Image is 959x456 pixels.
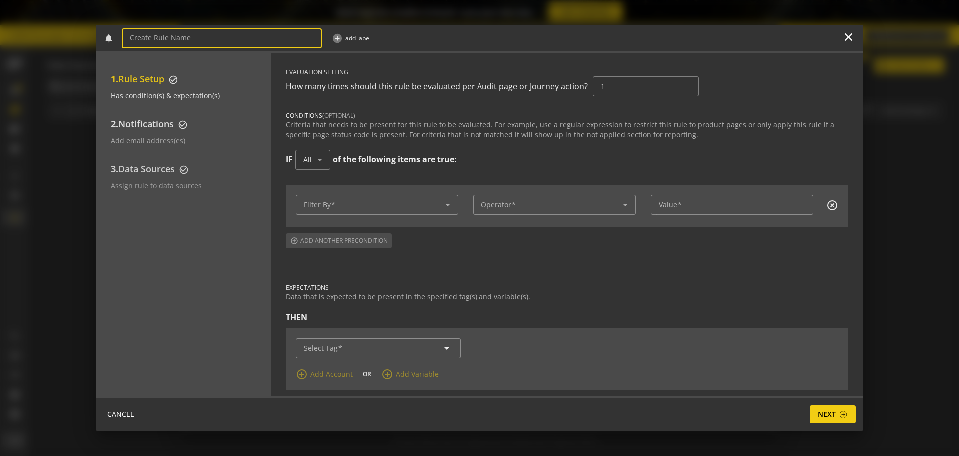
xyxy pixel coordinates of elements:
span: Next [818,405,836,423]
span: 1. [111,73,118,85]
button: CANCEL [103,405,138,423]
span: THEN [286,312,307,323]
mat-icon: add_circle [332,33,343,44]
span: All [303,155,312,164]
mat-label: Filter By [304,200,331,209]
mat-label: Operator [481,200,511,209]
span: (OPTIONAL) [322,111,355,120]
div: Criteria that needs to be present for this rule to be evaluated. For example, use a regular expre... [286,120,848,140]
button: Next [810,405,856,423]
div: Assign rule to data sources [111,181,261,191]
span: CANCEL [107,405,134,423]
div: Has condition(s) & expectation(s) [111,91,261,101]
span: 2. [111,118,118,130]
span: IF [286,154,293,165]
div: Add email address(es) [111,136,261,146]
input: Create Rule Name [130,34,314,42]
span: of the following items are true: [333,154,457,165]
mat-label: Value [659,200,677,209]
mat-icon: arrow_drop_down [441,342,453,354]
op-modal-header-base: Rule [96,25,863,53]
div: EVALUATION SETTING [286,68,848,76]
mat-icon: highlight_off [826,199,838,211]
div: Data that is expected to be present in the specified tag(s) and variable(s). [286,292,848,302]
mat-icon: notifications [104,33,112,43]
div: EXPECTATIONS [286,283,848,292]
span: 3. [111,163,118,175]
button: add label [332,33,371,43]
span: add label [345,34,371,42]
mat-icon: check_circle_outline [168,75,177,84]
mat-icon: close [842,30,855,44]
span: CONDITIONS [286,111,322,120]
span: Data Sources [118,163,175,175]
span: Notifications [118,118,174,130]
mat-icon: check_circle_outline [178,120,187,129]
span: Rule Setup [118,73,164,85]
div: How many times should this rule be evaluated per Audit page or Journey action? [286,81,588,92]
mat-label: Select Tag [304,343,338,352]
mat-icon: check_circle_outline [179,165,188,174]
span: OR [363,370,371,378]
